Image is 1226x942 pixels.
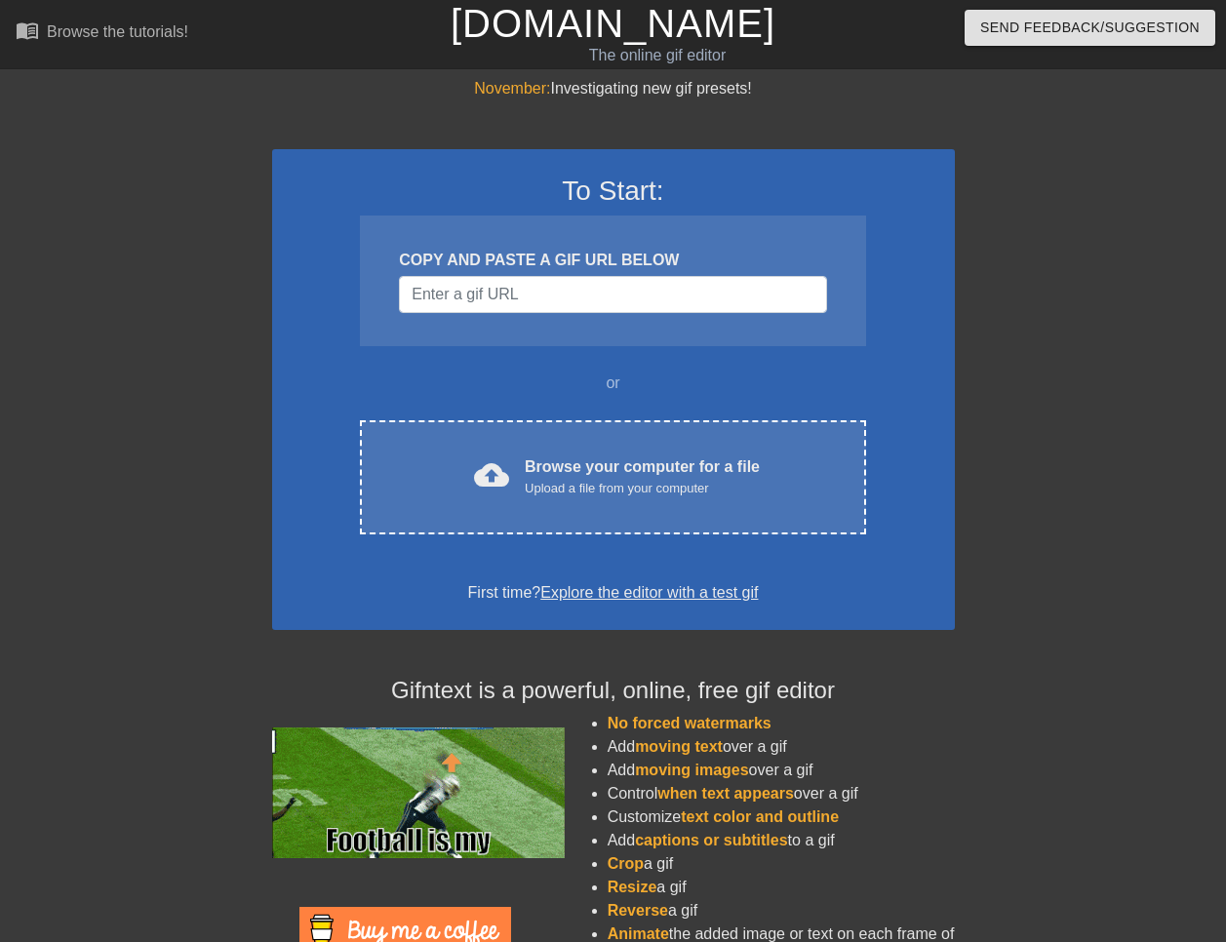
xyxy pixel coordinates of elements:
h4: Gifntext is a powerful, online, free gif editor [272,677,955,705]
span: Animate [608,925,669,942]
span: cloud_upload [474,457,509,492]
div: The online gif editor [418,44,896,67]
li: Add over a gif [608,759,955,782]
a: Browse the tutorials! [16,19,188,49]
div: Upload a file from your computer [525,479,760,498]
span: Resize [608,879,657,895]
div: or [323,372,904,395]
input: Username [399,276,826,313]
h3: To Start: [297,175,929,208]
div: Browse your computer for a file [525,455,760,498]
span: captions or subtitles [635,832,787,848]
img: football_small.gif [272,727,565,858]
div: Investigating new gif presets! [272,77,955,100]
button: Send Feedback/Suggestion [965,10,1215,46]
a: Explore the editor with a test gif [540,584,758,601]
li: a gif [608,876,955,899]
li: Add to a gif [608,829,955,852]
span: Send Feedback/Suggestion [980,16,1200,40]
span: menu_book [16,19,39,42]
span: moving images [635,762,748,778]
a: [DOMAIN_NAME] [451,2,775,45]
span: when text appears [657,785,794,802]
li: a gif [608,899,955,922]
li: a gif [608,852,955,876]
div: Browse the tutorials! [47,23,188,40]
span: November: [474,80,550,97]
li: Control over a gif [608,782,955,805]
span: text color and outline [681,808,839,825]
span: No forced watermarks [608,715,771,731]
span: Reverse [608,902,668,919]
span: Crop [608,855,644,872]
div: First time? [297,581,929,605]
span: moving text [635,738,723,755]
div: COPY AND PASTE A GIF URL BELOW [399,249,826,272]
li: Customize [608,805,955,829]
li: Add over a gif [608,735,955,759]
